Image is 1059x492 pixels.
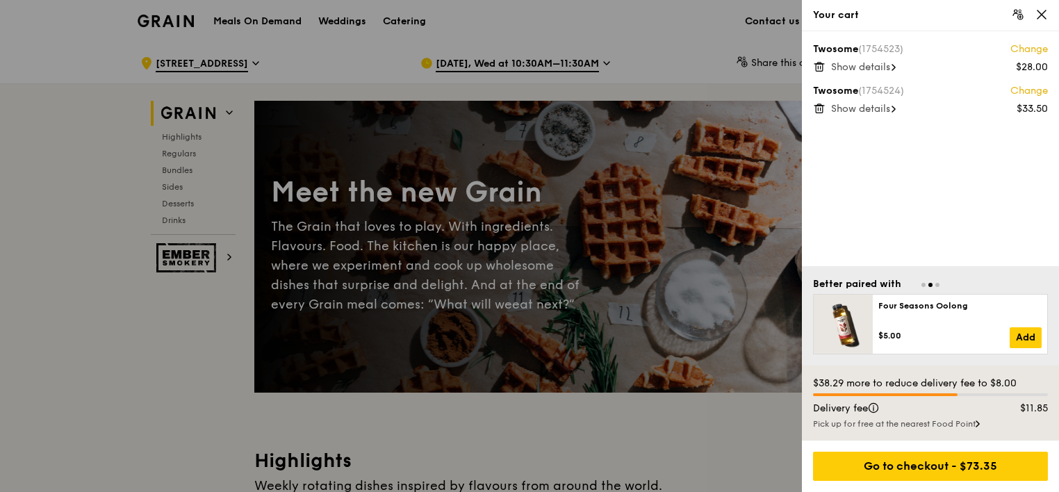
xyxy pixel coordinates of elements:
span: Go to slide 2 [928,283,933,287]
span: Go to slide 1 [921,283,926,287]
div: $38.29 more to reduce delivery fee to $8.00 [813,377,1048,391]
div: Better paired with [813,277,901,291]
div: Twosome [813,42,1048,56]
div: Pick up for free at the nearest Food Point [813,418,1048,429]
a: Add [1010,327,1042,348]
div: $5.00 [878,330,1010,341]
div: Four Seasons Oolong [878,300,1042,311]
a: Change [1010,84,1048,98]
div: $11.85 [994,402,1057,416]
div: Twosome [813,84,1048,98]
div: Go to checkout - $73.35 [813,452,1048,481]
div: $28.00 [1016,60,1048,74]
div: $33.50 [1017,102,1048,116]
span: (1754524) [858,85,904,97]
a: Change [1010,42,1048,56]
div: Your cart [813,8,1048,22]
span: (1754523) [858,43,903,55]
span: Show details [831,61,890,73]
span: Show details [831,103,890,115]
span: Go to slide 3 [935,283,939,287]
div: Delivery fee [805,402,994,416]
